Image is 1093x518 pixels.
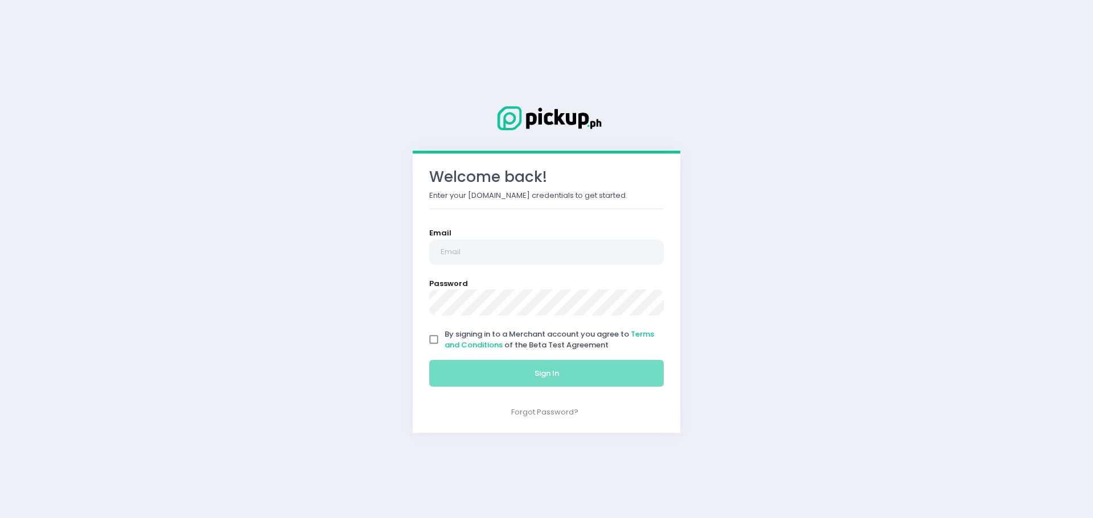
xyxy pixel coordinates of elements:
label: Password [429,278,468,289]
img: Logo [490,104,603,132]
button: Sign In [429,360,664,387]
a: Terms and Conditions [445,329,654,351]
span: Sign In [535,368,559,379]
span: By signing in to a Merchant account you agree to of the Beta Test Agreement [445,329,654,351]
a: Forgot Password? [511,407,578,417]
label: Email [429,227,451,239]
h3: Welcome back! [429,168,664,186]
input: Email [429,239,664,266]
p: Enter your [DOMAIN_NAME] credentials to get started. [429,190,664,201]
